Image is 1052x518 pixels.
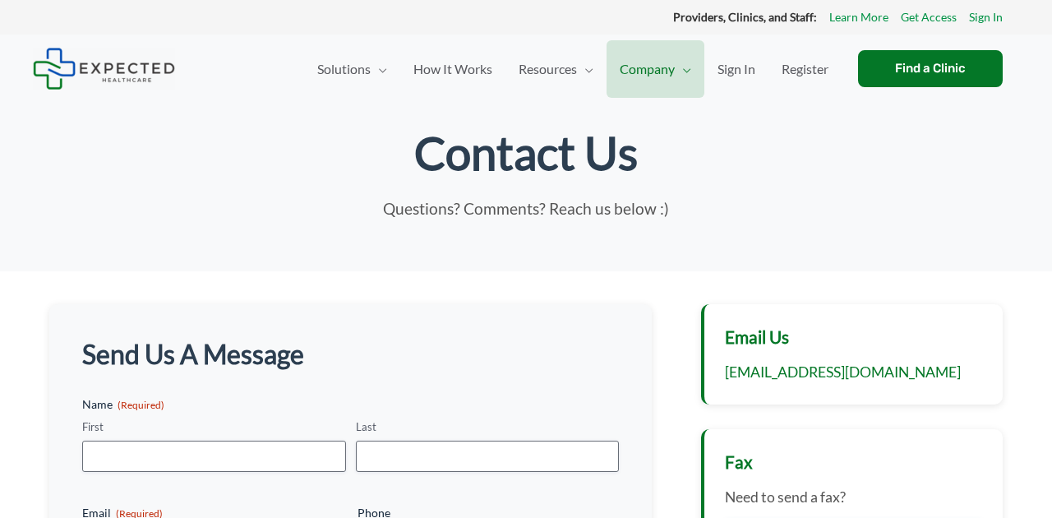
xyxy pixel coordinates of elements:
[371,40,387,98] span: Menu Toggle
[969,7,1003,28] a: Sign In
[49,125,1003,180] h1: Contact Us
[304,40,400,98] a: SolutionsMenu Toggle
[675,40,691,98] span: Menu Toggle
[704,40,768,98] a: Sign In
[901,7,957,28] a: Get Access
[82,396,164,413] legend: Name
[304,40,842,98] nav: Primary Site Navigation
[82,337,619,372] h2: Send Us A Message
[413,40,492,98] span: How It Works
[673,10,817,24] strong: Providers, Clinics, and Staff:
[620,40,675,98] span: Company
[717,40,755,98] span: Sign In
[519,40,577,98] span: Resources
[317,40,371,98] span: Solutions
[725,325,982,349] h3: Email Us
[279,197,773,222] p: Questions? Comments? Reach us below :)
[725,450,982,474] h3: Fax
[858,50,1003,87] a: Find a Clinic
[782,40,828,98] span: Register
[725,486,982,509] p: Need to send a fax?
[118,399,164,411] span: (Required)
[577,40,593,98] span: Menu Toggle
[768,40,842,98] a: Register
[82,419,346,435] label: First
[505,40,607,98] a: ResourcesMenu Toggle
[33,48,175,90] img: Expected Healthcare Logo - side, dark font, small
[400,40,505,98] a: How It Works
[829,7,888,28] a: Learn More
[607,40,704,98] a: CompanyMenu Toggle
[356,419,620,435] label: Last
[725,363,961,381] a: [EMAIL_ADDRESS][DOMAIN_NAME]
